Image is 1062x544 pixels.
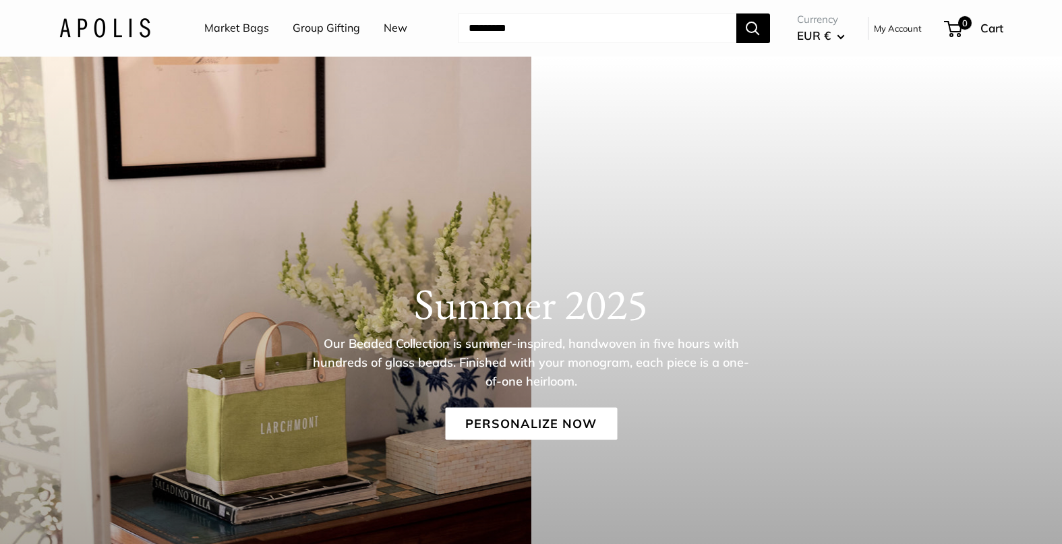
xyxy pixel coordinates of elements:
[945,18,1003,39] a: 0 Cart
[736,13,770,43] button: Search
[980,21,1003,35] span: Cart
[384,18,407,38] a: New
[293,18,360,38] a: Group Gifting
[874,20,922,36] a: My Account
[59,278,1003,330] h1: Summer 2025
[797,28,831,42] span: EUR €
[204,18,269,38] a: Market Bags
[445,408,617,440] a: Personalize Now
[797,25,845,47] button: EUR €
[458,13,736,43] input: Search...
[59,18,150,38] img: Apolis
[797,10,845,29] span: Currency
[312,334,750,391] p: Our Beaded Collection is summer-inspired, handwoven in five hours with hundreds of glass beads. F...
[957,16,971,30] span: 0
